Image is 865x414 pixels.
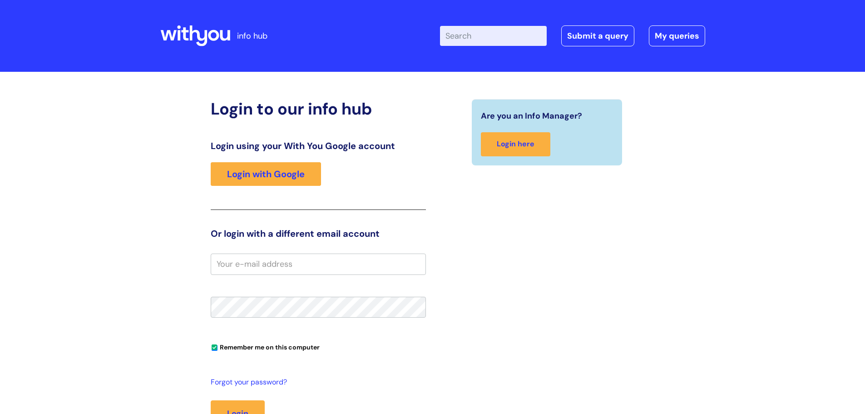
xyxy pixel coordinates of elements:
h3: Login using your With You Google account [211,140,426,151]
a: Forgot your password? [211,376,421,389]
a: Login here [481,132,550,156]
span: Are you an Info Manager? [481,109,582,123]
input: Search [440,26,547,46]
a: Submit a query [561,25,634,46]
h2: Login to our info hub [211,99,426,119]
input: Your e-mail address [211,254,426,274]
a: Login with Google [211,162,321,186]
label: Remember me on this computer [211,341,320,351]
h3: Or login with a different email account [211,228,426,239]
p: info hub [237,29,267,43]
div: You can uncheck this option if you're logging in from a shared device [211,339,426,354]
input: Remember me on this computer [212,345,217,351]
a: My queries [649,25,705,46]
